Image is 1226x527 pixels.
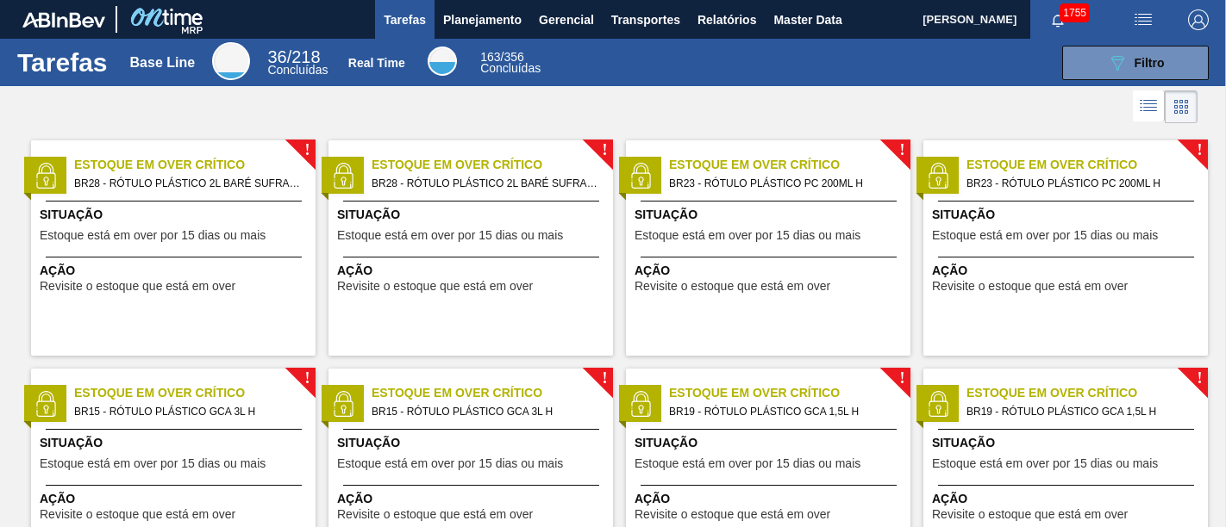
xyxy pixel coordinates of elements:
[428,46,457,76] div: Real Time
[304,144,310,157] span: !
[635,206,906,224] span: Situação
[443,9,522,30] span: Planejamento
[74,156,316,174] span: Estoque em Over Crítico
[635,280,830,293] span: Revisite o estoque que está em over
[40,229,266,242] span: Estoque está em over por 15 dias ou mais
[628,391,654,417] img: status
[337,457,563,470] span: Estoque está em over por 15 dias ou mais
[480,61,541,75] span: Concluídas
[337,206,609,224] span: Situação
[1133,9,1154,30] img: userActions
[932,206,1204,224] span: Situação
[669,384,910,402] span: Estoque em Over Crítico
[602,144,607,157] span: !
[22,12,105,28] img: TNhmsLtSVTkK8tSr43FrP2fwEKptu5GPRR3wAAAABJRU5ErkJggg==
[384,9,426,30] span: Tarefas
[925,391,951,417] img: status
[1060,3,1090,22] span: 1755
[966,156,1208,174] span: Estoque em Over Crítico
[611,9,680,30] span: Transportes
[40,262,311,280] span: Ação
[337,262,609,280] span: Ação
[40,434,311,452] span: Situação
[932,490,1204,508] span: Ação
[304,372,310,385] span: !
[635,434,906,452] span: Situação
[1133,90,1165,123] div: Visão em Lista
[1062,46,1209,80] button: Filtro
[932,280,1128,293] span: Revisite o estoque que está em over
[635,457,860,470] span: Estoque está em over por 15 dias ou mais
[267,50,328,76] div: Base Line
[669,402,897,421] span: BR19 - RÓTULO PLÁSTICO GCA 1,5L H
[480,50,524,64] span: / 356
[130,55,196,71] div: Base Line
[372,384,613,402] span: Estoque em Over Crítico
[932,457,1158,470] span: Estoque está em over por 15 dias ou mais
[267,47,286,66] span: 36
[40,206,311,224] span: Situação
[74,384,316,402] span: Estoque em Over Crítico
[1165,90,1198,123] div: Visão em Cards
[635,229,860,242] span: Estoque está em over por 15 dias ou mais
[899,372,904,385] span: !
[925,163,951,189] img: status
[33,391,59,417] img: status
[212,42,250,80] div: Base Line
[40,490,311,508] span: Ação
[337,280,533,293] span: Revisite o estoque que está em over
[74,174,302,193] span: BR28 - RÓTULO PLÁSTICO 2L BARÉ SUFRAMA AH
[1030,8,1085,32] button: Notificações
[602,372,607,385] span: !
[932,262,1204,280] span: Ação
[628,163,654,189] img: status
[932,508,1128,521] span: Revisite o estoque que está em over
[899,144,904,157] span: !
[635,508,830,521] span: Revisite o estoque que está em over
[40,508,235,521] span: Revisite o estoque que está em over
[337,229,563,242] span: Estoque está em over por 15 dias ou mais
[773,9,841,30] span: Master Data
[1188,9,1209,30] img: Logout
[480,50,500,64] span: 163
[337,434,609,452] span: Situação
[635,490,906,508] span: Ação
[1135,56,1165,70] span: Filtro
[1197,144,1202,157] span: !
[697,9,756,30] span: Relatórios
[267,47,320,66] span: / 218
[966,402,1194,421] span: BR19 - RÓTULO PLÁSTICO GCA 1,5L H
[966,384,1208,402] span: Estoque em Over Crítico
[337,490,609,508] span: Ação
[635,262,906,280] span: Ação
[932,434,1204,452] span: Situação
[669,156,910,174] span: Estoque em Over Crítico
[669,174,897,193] span: BR23 - RÓTULO PLÁSTICO PC 200ML H
[330,391,356,417] img: status
[40,457,266,470] span: Estoque está em over por 15 dias ou mais
[480,52,541,74] div: Real Time
[372,174,599,193] span: BR28 - RÓTULO PLÁSTICO 2L BARÉ SUFRAMA AH
[1197,372,1202,385] span: !
[539,9,594,30] span: Gerencial
[372,156,613,174] span: Estoque em Over Crítico
[348,56,405,70] div: Real Time
[932,229,1158,242] span: Estoque está em over por 15 dias ou mais
[267,63,328,77] span: Concluídas
[966,174,1194,193] span: BR23 - RÓTULO PLÁSTICO PC 200ML H
[337,508,533,521] span: Revisite o estoque que está em over
[74,402,302,421] span: BR15 - RÓTULO PLÁSTICO GCA 3L H
[40,280,235,293] span: Revisite o estoque que está em over
[33,163,59,189] img: status
[17,53,108,72] h1: Tarefas
[372,402,599,421] span: BR15 - RÓTULO PLÁSTICO GCA 3L H
[330,163,356,189] img: status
